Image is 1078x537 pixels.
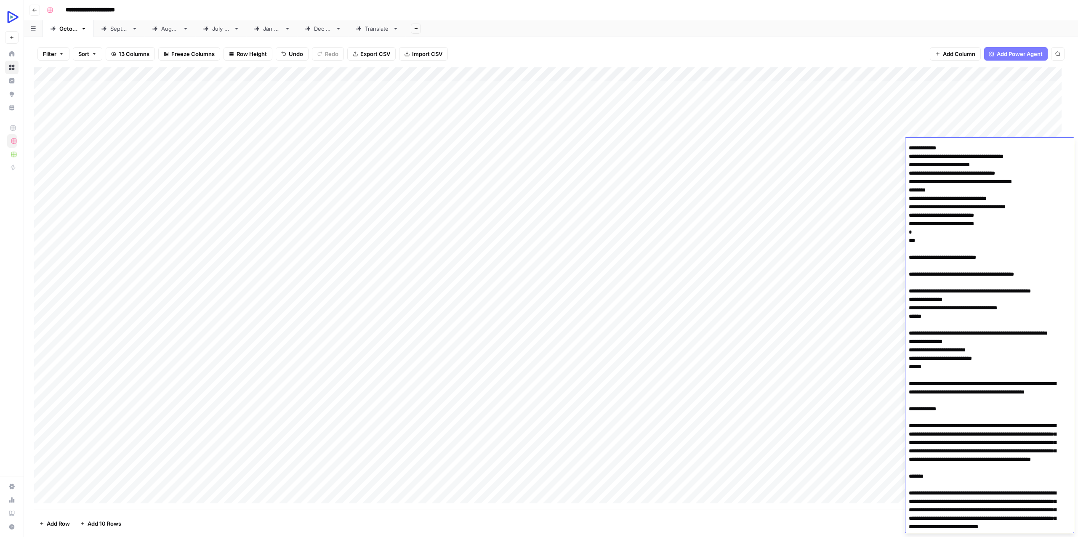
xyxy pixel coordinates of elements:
[212,24,230,33] div: [DATE]
[289,50,303,58] span: Undo
[94,20,145,37] a: [DATE]
[347,47,396,61] button: Export CSV
[161,24,179,33] div: [DATE]
[5,7,19,28] button: Workspace: OpenReplay
[943,50,975,58] span: Add Column
[88,519,121,528] span: Add 10 Rows
[298,20,349,37] a: [DATE]
[5,101,19,114] a: Your Data
[276,47,309,61] button: Undo
[5,480,19,493] a: Settings
[5,10,20,25] img: OpenReplay Logo
[5,61,19,74] a: Browse
[360,50,390,58] span: Export CSV
[5,74,19,88] a: Insights
[325,50,338,58] span: Redo
[312,47,344,61] button: Redo
[110,24,128,33] div: [DATE]
[37,47,69,61] button: Filter
[247,20,298,37] a: [DATE]
[106,47,155,61] button: 13 Columns
[412,50,442,58] span: Import CSV
[158,47,220,61] button: Freeze Columns
[5,507,19,520] a: Learning Hub
[5,520,19,534] button: Help + Support
[399,47,448,61] button: Import CSV
[171,50,215,58] span: Freeze Columns
[5,47,19,61] a: Home
[349,20,406,37] a: Translate
[75,517,126,530] button: Add 10 Rows
[5,88,19,101] a: Opportunities
[119,50,149,58] span: 13 Columns
[237,50,267,58] span: Row Height
[997,50,1043,58] span: Add Power Agent
[78,50,89,58] span: Sort
[5,493,19,507] a: Usage
[43,50,56,58] span: Filter
[145,20,196,37] a: [DATE]
[47,519,70,528] span: Add Row
[73,47,102,61] button: Sort
[196,20,247,37] a: [DATE]
[43,20,94,37] a: [DATE]
[984,47,1048,61] button: Add Power Agent
[34,517,75,530] button: Add Row
[314,24,332,33] div: [DATE]
[930,47,981,61] button: Add Column
[59,24,77,33] div: [DATE]
[263,24,281,33] div: [DATE]
[365,24,389,33] div: Translate
[224,47,272,61] button: Row Height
